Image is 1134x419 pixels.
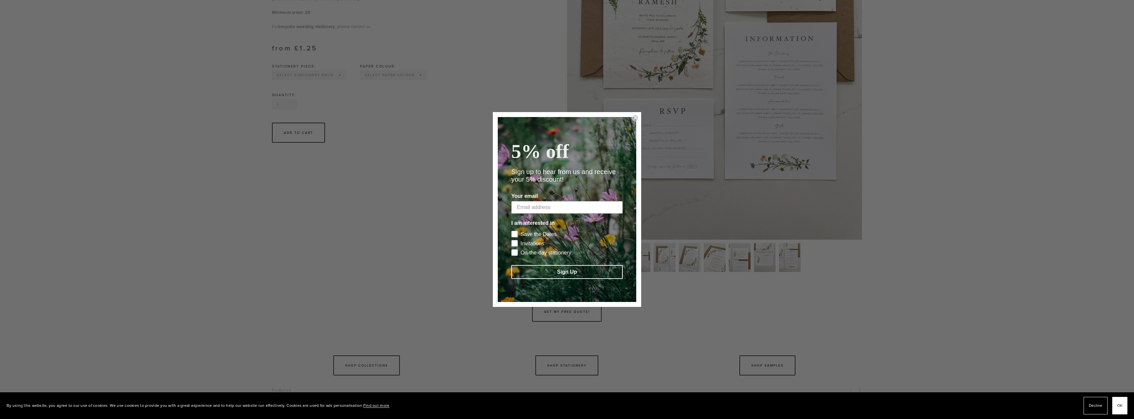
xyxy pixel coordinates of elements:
[511,220,555,228] legend: I am interested in
[511,201,623,214] input: Email address
[363,403,389,408] a: Find out more
[632,115,639,121] button: Close dialog
[521,231,556,237] div: Save the Dates
[521,241,544,247] div: Invitations
[511,140,569,162] span: 5% off
[511,265,623,279] button: Sign Up
[511,168,616,183] span: Sign up to hear from us and receive your 5% discount!
[1089,401,1102,410] span: Decline
[1084,397,1108,414] button: Decline
[7,401,389,410] p: By using this website, you agree to our use of cookies. We use cookies to provide you with a grea...
[1117,401,1122,410] span: OK
[1112,397,1127,414] button: OK
[521,250,571,256] div: On-the-day stationery
[511,193,623,201] label: Your email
